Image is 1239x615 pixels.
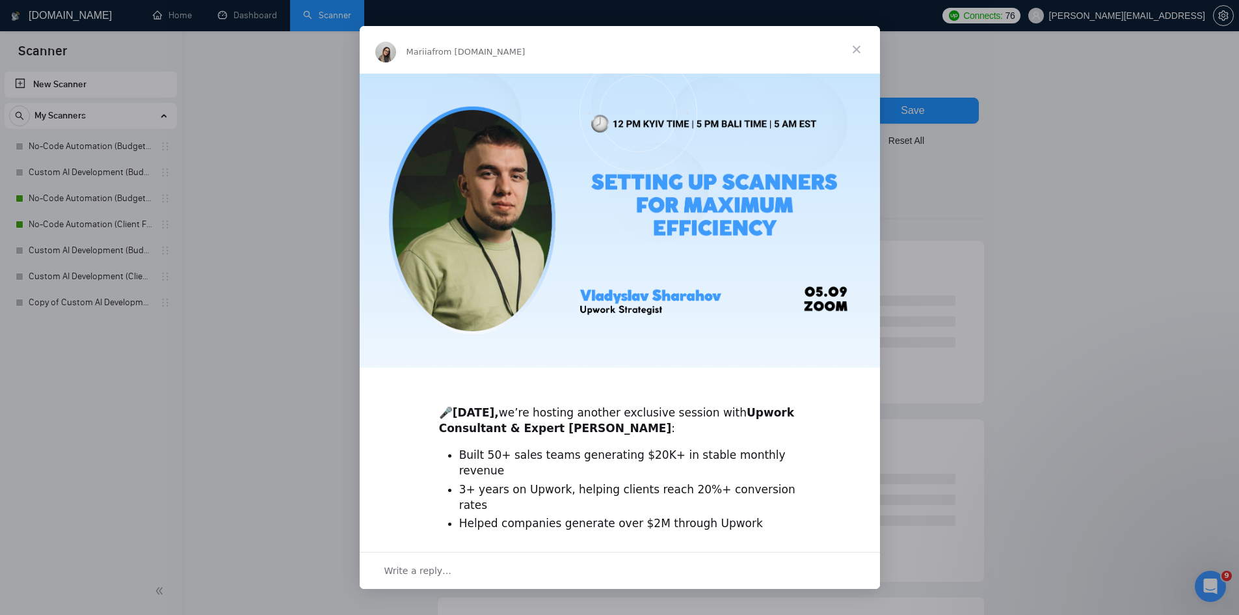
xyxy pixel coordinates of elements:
[439,390,801,436] div: 🎤 we’re hosting another exclusive session with :
[833,26,880,73] span: Close
[453,406,499,419] b: [DATE],
[432,47,525,57] span: from [DOMAIN_NAME]
[384,562,452,579] span: Write a reply…
[459,516,801,532] li: Helped companies generate over $2M through Upwork
[459,482,801,513] li: 3+ years on Upwork, helping clients reach 20%+ conversion rates
[439,406,794,435] b: Upwork Consultant & Expert [PERSON_NAME]
[406,47,433,57] span: Mariia
[375,42,396,62] img: Profile image for Mariia
[459,448,801,479] li: Built 50+ sales teams generating $20K+ in stable monthly revenue
[360,552,880,589] div: Open conversation and reply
